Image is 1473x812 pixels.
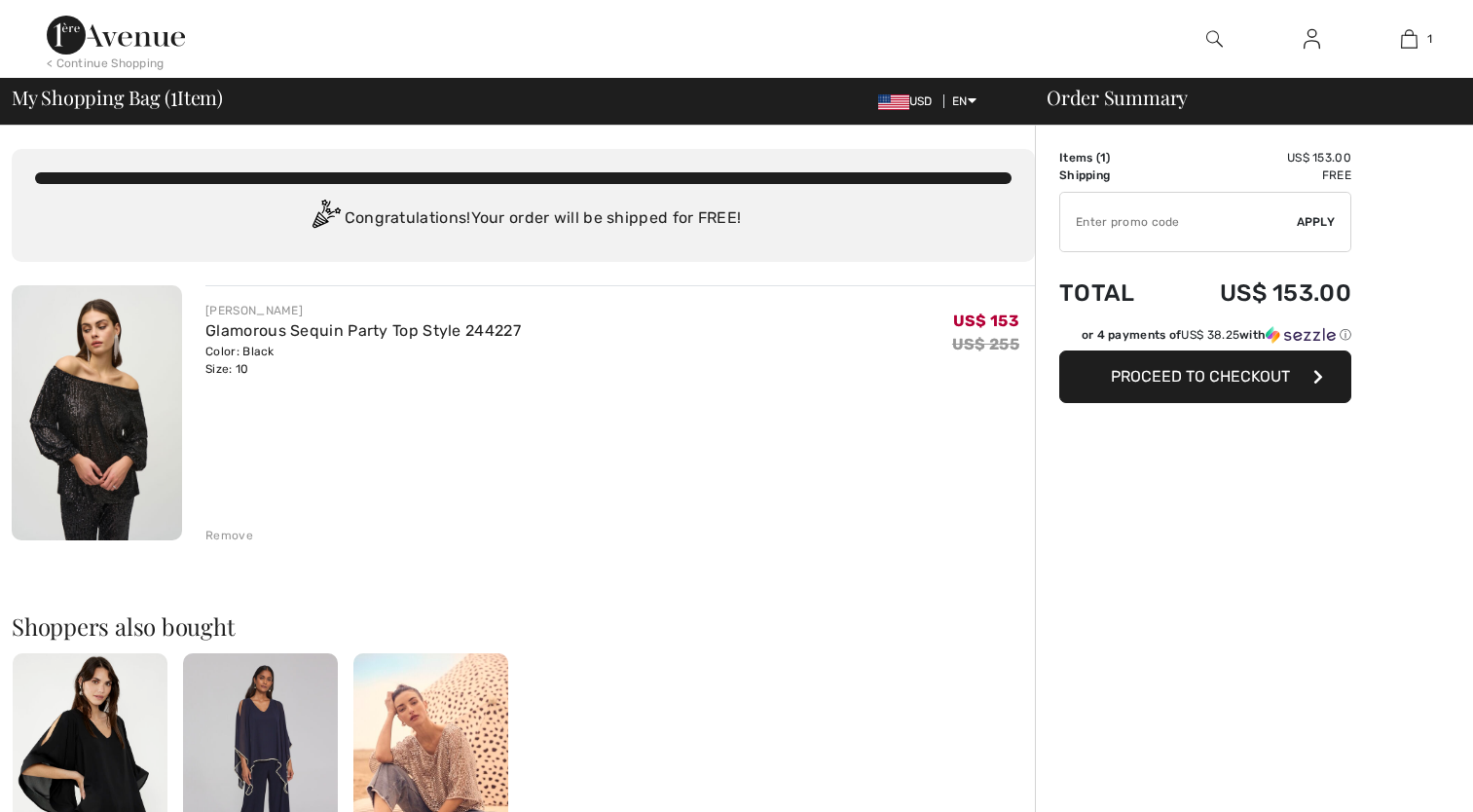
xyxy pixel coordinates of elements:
[12,88,223,107] span: My Shopping Bag ( Item)
[952,335,1019,353] s: US$ 255
[1361,27,1456,51] a: 1
[47,55,165,72] div: < Continue Shopping
[1111,367,1290,386] span: Proceed to Checkout
[952,94,976,108] span: EN
[306,200,345,239] img: Congratulation2.svg
[1427,30,1432,48] span: 1
[12,614,1035,638] h2: Shoppers also bought
[1181,328,1239,342] span: US$ 38.25
[1165,260,1351,326] td: US$ 153.00
[1060,193,1297,251] input: Promo code
[205,343,521,378] div: Color: Black Size: 10
[205,302,521,319] div: [PERSON_NAME]
[1023,88,1461,107] div: Order Summary
[1059,260,1165,326] td: Total
[1059,326,1351,351] div: or 4 payments ofUS$ 38.25withSezzle Click to learn more about Sezzle
[205,527,253,544] div: Remove
[953,312,1019,330] span: US$ 153
[12,285,182,540] img: Glamorous Sequin Party Top Style 244227
[878,94,909,110] img: US Dollar
[1100,151,1106,165] span: 1
[1304,27,1320,51] img: My Info
[1059,149,1165,166] td: Items ( )
[878,94,940,108] span: USD
[170,83,177,108] span: 1
[1082,326,1351,344] div: or 4 payments of with
[1059,351,1351,403] button: Proceed to Checkout
[1401,27,1418,51] img: My Bag
[1165,149,1351,166] td: US$ 153.00
[1288,27,1336,52] a: Sign In
[1266,326,1336,344] img: Sezzle
[1297,213,1336,231] span: Apply
[1059,166,1165,184] td: Shipping
[205,321,521,340] a: Glamorous Sequin Party Top Style 244227
[1206,27,1223,51] img: search the website
[47,16,185,55] img: 1ère Avenue
[1165,166,1351,184] td: Free
[35,200,1012,239] div: Congratulations! Your order will be shipped for FREE!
